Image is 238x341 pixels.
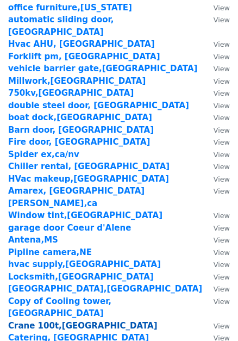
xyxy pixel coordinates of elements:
small: View [214,89,230,97]
small: View [214,175,230,183]
small: View [214,126,230,134]
small: View [214,53,230,61]
small: View [214,285,230,293]
iframe: Chat Widget [184,289,238,341]
a: vehicle barrier gate,[GEOGRAPHIC_DATA] [8,64,197,73]
small: View [214,4,230,12]
small: View [214,77,230,85]
a: Millwork,[GEOGRAPHIC_DATA] [8,76,146,86]
a: Forklift pm, [GEOGRAPHIC_DATA] [8,52,160,61]
a: View [203,3,230,13]
a: View [203,125,230,135]
small: View [214,261,230,269]
a: View [203,247,230,257]
a: View [203,162,230,171]
small: View [214,65,230,73]
a: [GEOGRAPHIC_DATA],[GEOGRAPHIC_DATA] [8,284,202,294]
a: garage door Coeur d'Alene [8,223,131,233]
a: Crane 100t,[GEOGRAPHIC_DATA] [8,321,157,331]
a: View [203,186,230,196]
a: 750kv,[GEOGRAPHIC_DATA] [8,88,134,98]
a: hvac supply,[GEOGRAPHIC_DATA] [8,259,161,269]
a: Hvac AHU, [GEOGRAPHIC_DATA] [8,39,155,49]
a: automatic sliding door, [GEOGRAPHIC_DATA] [8,15,114,37]
a: Window tint,[GEOGRAPHIC_DATA] [8,210,162,220]
a: View [203,64,230,73]
small: View [214,224,230,232]
a: View [203,88,230,98]
small: View [214,236,230,244]
small: View [214,16,230,24]
a: office furniture,[US_STATE] [8,3,132,13]
a: View [203,272,230,282]
a: View [203,137,230,147]
a: View [203,150,230,159]
small: View [214,40,230,48]
a: Fire door, [GEOGRAPHIC_DATA] [8,137,150,147]
a: View [203,39,230,49]
a: View [203,174,230,184]
a: View [203,101,230,110]
a: View [203,210,230,220]
small: View [214,187,230,195]
a: View [203,113,230,122]
a: View [203,259,230,269]
small: View [214,273,230,281]
small: View [214,212,230,220]
small: View [214,102,230,110]
a: Copy of Cooling tower,[GEOGRAPHIC_DATA] [8,296,111,319]
a: View [203,235,230,245]
small: View [214,151,230,159]
small: View [214,163,230,171]
a: Chiller rental, [GEOGRAPHIC_DATA] [8,162,170,171]
small: View [214,114,230,122]
a: Antena,MS [8,235,58,245]
small: View [214,138,230,146]
a: View [203,284,230,294]
a: Pipline camera,NE [8,247,92,257]
a: Locksmith,[GEOGRAPHIC_DATA] [8,272,154,282]
a: boat dock,[GEOGRAPHIC_DATA] [8,113,152,122]
a: Barn door, [GEOGRAPHIC_DATA] [8,125,154,135]
a: HVac makeup,[GEOGRAPHIC_DATA] [8,174,169,184]
a: View [203,52,230,61]
a: Spider ex,ca/nv [8,150,79,159]
a: View [203,76,230,86]
a: double steel door, [GEOGRAPHIC_DATA] [8,101,189,110]
small: View [214,249,230,257]
a: View [203,223,230,233]
a: View [203,15,230,24]
a: Amarex, [GEOGRAPHIC_DATA][PERSON_NAME],ca [8,186,145,208]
